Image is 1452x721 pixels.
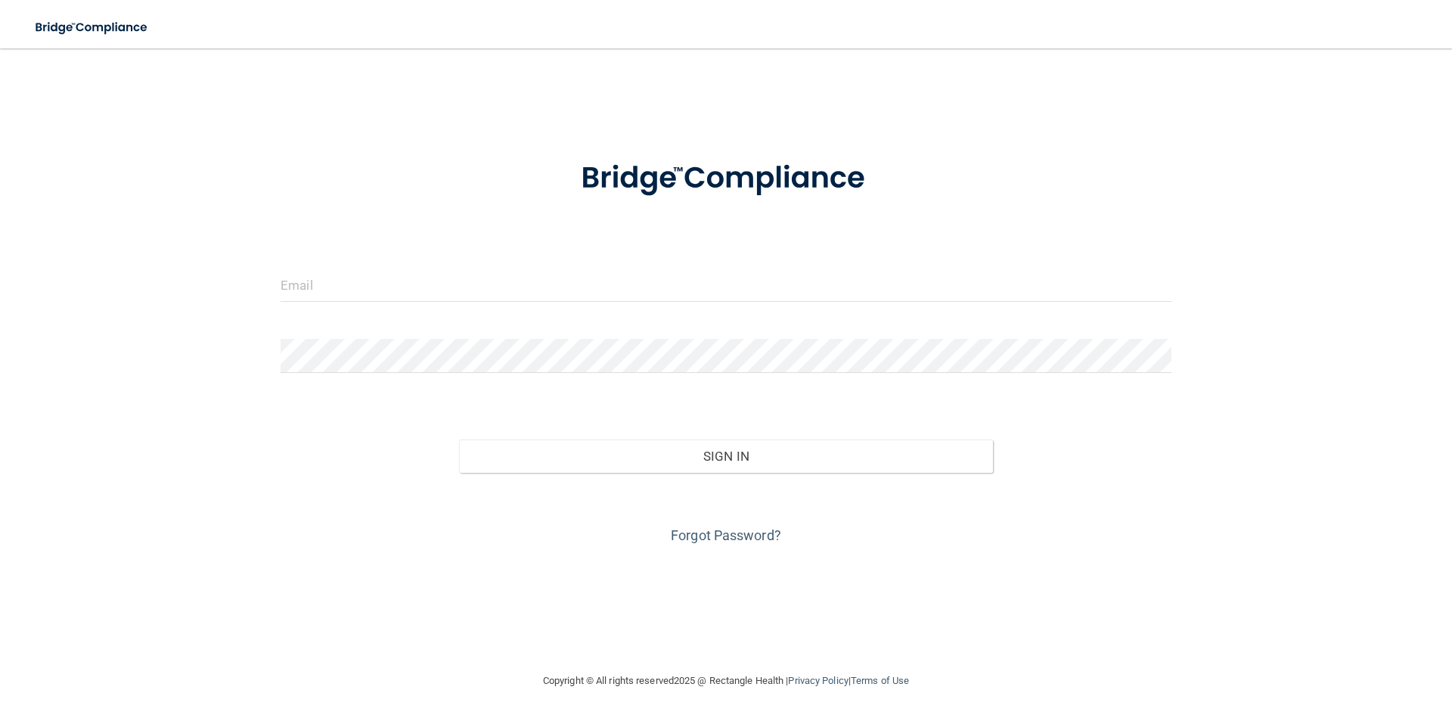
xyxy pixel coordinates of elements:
[788,675,848,686] a: Privacy Policy
[671,527,781,543] a: Forgot Password?
[450,657,1002,705] div: Copyright © All rights reserved 2025 @ Rectangle Health | |
[281,268,1171,302] input: Email
[459,440,994,473] button: Sign In
[851,675,909,686] a: Terms of Use
[550,139,902,218] img: bridge_compliance_login_screen.278c3ca4.svg
[23,12,162,43] img: bridge_compliance_login_screen.278c3ca4.svg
